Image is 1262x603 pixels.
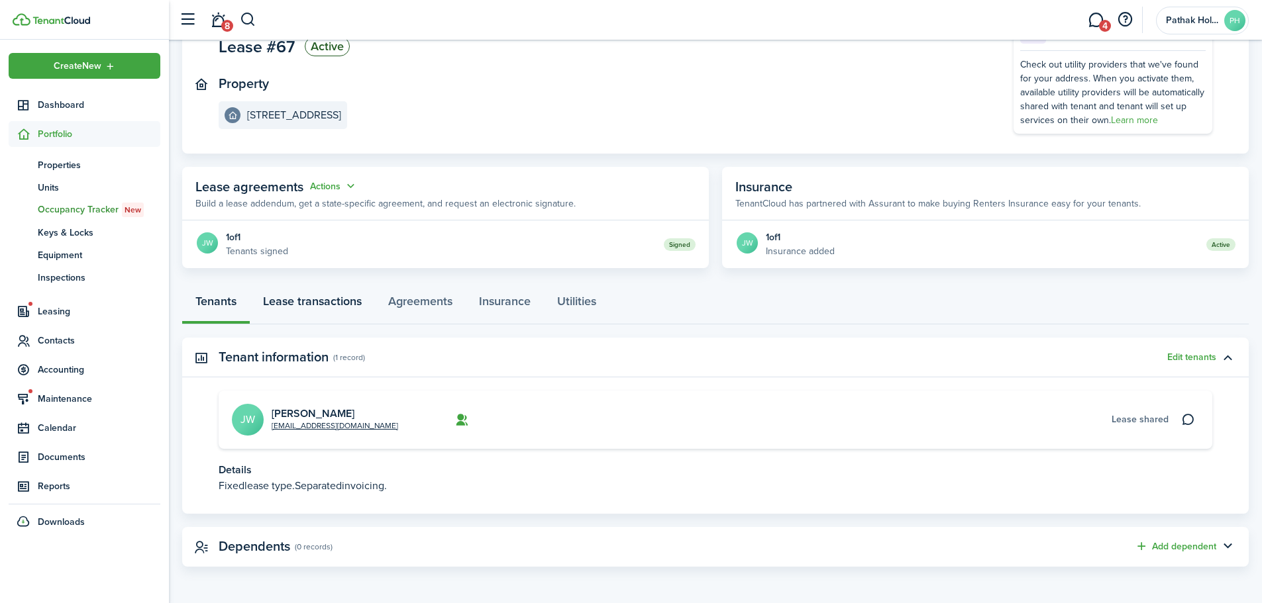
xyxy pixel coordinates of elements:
[250,285,375,324] a: Lease transactions
[1216,346,1239,369] button: Toggle accordion
[195,231,219,257] a: JW
[295,541,333,553] panel-main-subtitle: (0 records)
[38,392,160,406] span: Maintenance
[219,349,329,365] panel-main-title: Tenant information
[219,462,1212,478] p: Details
[219,478,1212,494] p: Fixed Separated
[197,232,218,254] avatar-text: JW
[38,479,160,493] span: Reports
[333,351,365,363] panel-main-subtitle: (1 record)
[38,271,160,285] span: Inspections
[175,7,200,32] button: Open sidebar
[38,248,160,262] span: Equipment
[1114,9,1136,31] button: Open resource center
[219,38,295,55] span: Lease #67
[195,177,303,197] span: Lease agreements
[226,230,288,244] div: 1 of 1
[1216,535,1239,558] button: Toggle accordion
[766,230,835,244] div: 1 of 1
[1099,20,1111,32] span: 4
[9,154,160,176] a: Properties
[1167,352,1216,363] button: Edit tenants
[735,177,792,197] span: Insurance
[466,285,544,324] a: Insurance
[38,127,160,141] span: Portfolio
[244,478,295,493] span: lease type.
[9,266,160,289] a: Inspections
[38,304,160,318] span: Leasing
[1020,58,1206,127] div: Check out utility providers that we've found for your address. When you activate them, available ...
[182,391,1249,514] panel-main-body: Toggle accordion
[240,9,256,31] button: Search
[735,231,759,257] a: JW
[221,20,233,32] span: 8
[544,285,609,324] a: Utilities
[38,515,85,529] span: Downloads
[272,406,354,421] a: [PERSON_NAME]
[125,204,141,216] span: New
[1135,539,1216,554] button: Add dependent
[54,62,101,71] span: Create New
[272,420,398,432] a: [EMAIL_ADDRESS][DOMAIN_NAME]
[1166,16,1219,25] span: Pathak Holding LLC
[226,244,288,258] p: Tenants signed
[38,334,160,348] span: Contacts
[219,539,290,554] panel-main-title: Dependents
[737,232,758,254] avatar-text: JW
[38,421,160,435] span: Calendar
[9,92,160,118] a: Dashboard
[13,13,30,26] img: TenantCloud
[232,404,264,436] avatar-text: JW
[9,176,160,199] a: Units
[342,478,387,493] span: invoicing.
[9,221,160,244] a: Keys & Locks
[219,76,269,91] panel-main-title: Property
[9,473,160,499] a: Reports
[38,363,160,377] span: Accounting
[247,109,341,121] e-details-info-title: [STREET_ADDRESS]
[9,53,160,79] button: Open menu
[38,203,160,217] span: Occupancy Tracker
[38,181,160,195] span: Units
[1224,10,1245,31] avatar-text: PH
[38,158,160,172] span: Properties
[310,179,358,194] button: Open menu
[195,197,576,210] p: Build a lease addendum, get a state-specific agreement, and request an electronic signature.
[305,36,350,56] status: Active
[375,285,466,324] a: Agreements
[766,244,835,258] p: Insurance added
[1206,238,1236,251] status: Active
[310,179,358,194] button: Actions
[9,199,160,221] a: Occupancy TrackerNew
[205,3,231,37] a: Notifications
[664,238,696,251] status: Signed
[735,197,1141,210] p: TenantCloud has partnered with Assurant to make buying Renters Insurance easy for your tenants.
[1083,3,1108,37] a: Messaging
[38,98,160,112] span: Dashboard
[38,450,160,464] span: Documents
[38,226,160,240] span: Keys & Locks
[32,17,90,24] img: TenantCloud
[1111,113,1158,127] a: Learn more
[9,244,160,266] a: Equipment
[1112,412,1169,426] span: Lease shared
